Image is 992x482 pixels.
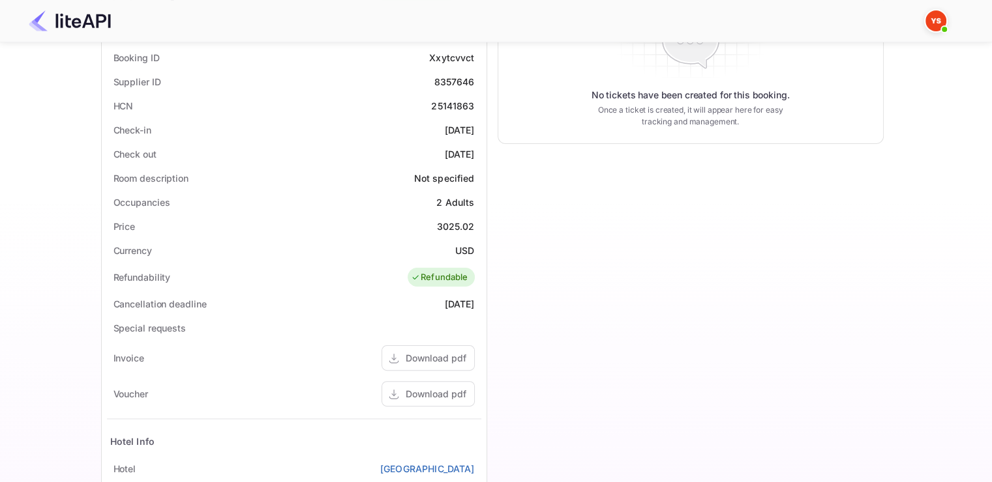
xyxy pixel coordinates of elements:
[455,244,474,257] div: USD
[113,75,161,89] div: Supplier ID
[406,387,466,401] div: Download pdf
[113,244,152,257] div: Currency
[588,104,794,128] p: Once a ticket is created, it will appear here for easy tracking and management.
[113,123,151,137] div: Check-in
[414,171,475,185] div: Not specified
[113,171,188,185] div: Room description
[113,387,148,401] div: Voucher
[431,99,474,113] div: 25141863
[429,51,474,64] div: Xxytcvvct
[113,147,157,161] div: Check out
[113,195,170,209] div: Occupancies
[445,297,475,311] div: [DATE]
[445,123,475,137] div: [DATE]
[113,99,134,113] div: HCN
[113,297,207,311] div: Cancellation deadline
[436,195,474,209] div: 2 Adults
[380,462,475,475] a: [GEOGRAPHIC_DATA]
[411,271,468,284] div: Refundable
[29,10,111,31] img: LiteAPI Logo
[925,10,946,31] img: Yandex Support
[434,75,474,89] div: 8357646
[113,321,186,335] div: Special requests
[113,270,171,284] div: Refundability
[113,220,136,233] div: Price
[436,220,474,233] div: 3025.02
[113,51,160,64] div: Booking ID
[110,434,155,448] div: Hotel Info
[406,351,466,365] div: Download pdf
[592,89,790,102] p: No tickets have been created for this booking.
[113,462,136,475] div: Hotel
[445,147,475,161] div: [DATE]
[113,351,144,365] div: Invoice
